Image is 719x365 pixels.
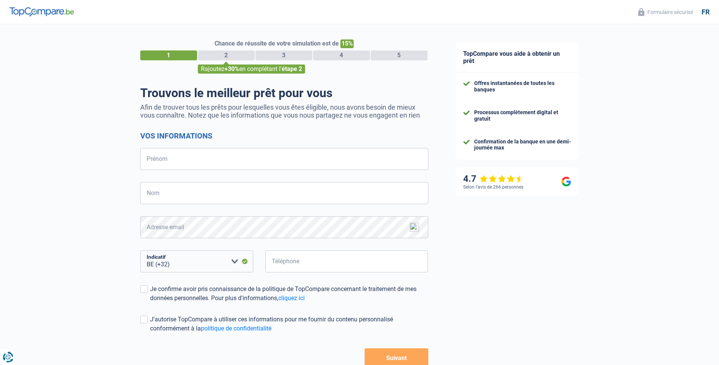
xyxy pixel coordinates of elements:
[340,39,354,48] span: 15%
[150,285,428,303] div: Je confirme avoir pris connaissance de la politique de TopCompare concernant le traitement de mes...
[265,250,428,272] input: 401020304
[9,7,74,16] img: TopCompare Logo
[474,138,571,151] div: Confirmation de la banque en une demi-journée max
[371,50,428,60] div: 5
[255,50,312,60] div: 3
[278,294,305,302] a: cliquez ici
[140,86,428,100] h1: Trouvons le meilleur prêt pour vous
[150,315,428,333] div: J'autorise TopCompare à utiliser ces informations pour me fournir du contenu personnalisé conform...
[224,65,239,72] span: +30%
[474,109,571,122] div: Processus complètement digital et gratuit
[313,50,370,60] div: 4
[410,223,419,232] img: npw-badge-icon-locked.svg
[463,184,523,190] div: Selon l’avis de 266 personnes
[198,65,305,74] div: Rajoutez en complétant l'
[140,103,428,119] p: Afin de trouver tous les prêts pour lesquelles vous êtes éligible, nous avons besoin de mieux vou...
[215,40,339,47] span: Chance de réussite de votre simulation est de
[634,6,698,18] button: Formulaire sécurisé
[282,65,302,72] span: étape 2
[463,173,524,184] div: 4.7
[474,80,571,93] div: Offres instantanées de toutes les banques
[201,325,271,332] a: politique de confidentialité
[456,42,579,72] div: TopCompare vous aide à obtenir un prêt
[702,8,710,16] div: fr
[198,50,255,60] div: 2
[140,131,428,140] h2: Vos informations
[140,50,197,60] div: 1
